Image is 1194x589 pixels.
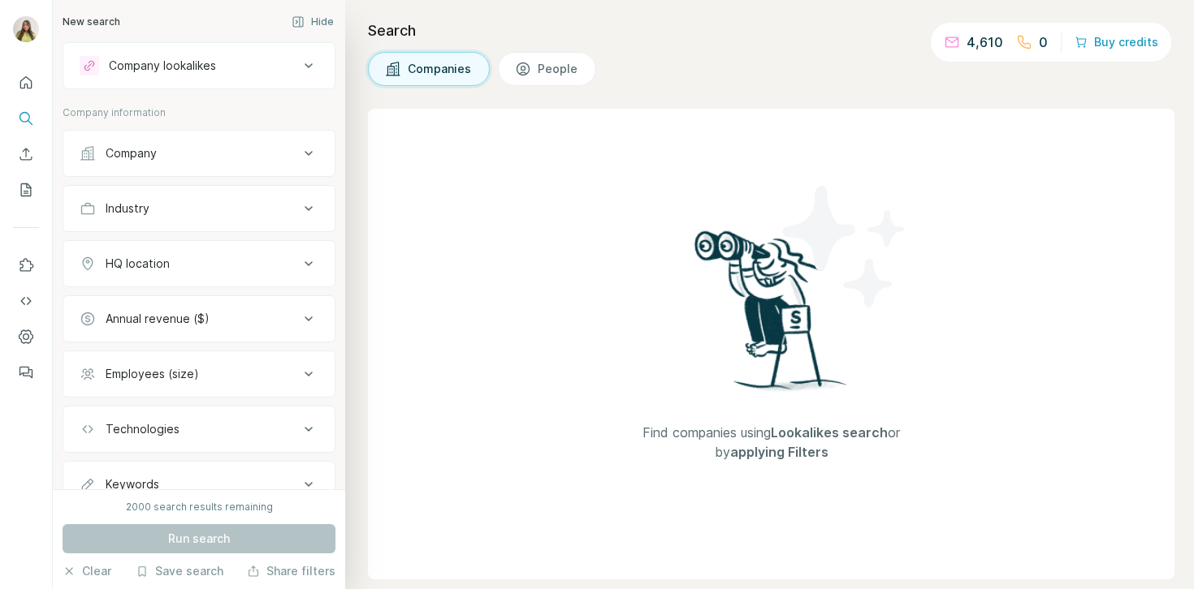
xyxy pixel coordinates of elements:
[13,358,39,387] button: Feedback
[771,424,888,441] span: Lookalikes search
[247,563,335,579] button: Share filters
[136,563,223,579] button: Save search
[368,19,1175,42] h4: Search
[408,61,473,77] span: Companies
[106,311,210,327] div: Annual revenue ($)
[280,10,345,34] button: Hide
[772,174,918,320] img: Surfe Illustration - Stars
[109,58,216,74] div: Company lookalikes
[1075,31,1158,54] button: Buy credits
[687,226,856,407] img: Surfe Illustration - Woman searching with binoculars
[13,175,39,204] button: My lists
[126,500,273,514] div: 2000 search results remaining
[63,410,335,449] button: Technologies
[63,189,335,228] button: Industry
[63,105,335,120] p: Company information
[106,200,149,217] div: Industry
[63,15,120,29] div: New search
[13,286,39,316] button: Use Surfe API
[625,423,918,462] span: Find companies using or by
[967,32,1003,52] p: 4,610
[63,355,335,393] button: Employees (size)
[730,444,828,460] span: applying Filters
[106,476,159,492] div: Keywords
[1039,32,1048,52] p: 0
[63,299,335,338] button: Annual revenue ($)
[13,251,39,280] button: Use Surfe on LinkedIn
[106,256,170,272] div: HQ location
[13,322,39,351] button: Dashboard
[13,140,39,169] button: Enrich CSV
[63,46,335,85] button: Company lookalikes
[106,366,199,382] div: Employees (size)
[63,134,335,173] button: Company
[63,465,335,504] button: Keywords
[13,68,39,97] button: Quick start
[106,145,157,161] div: Company
[13,16,39,42] img: Avatar
[13,104,39,133] button: Search
[538,61,579,77] span: People
[63,563,111,579] button: Clear
[63,244,335,283] button: HQ location
[106,421,180,437] div: Technologies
